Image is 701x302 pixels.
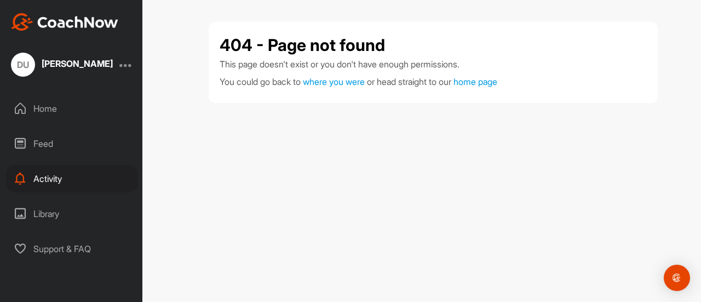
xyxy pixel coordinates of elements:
[303,76,365,87] span: where you were
[11,13,118,31] img: CoachNow
[6,235,137,263] div: Support & FAQ
[664,265,690,291] div: Open Intercom Messenger
[6,165,137,192] div: Activity
[220,33,385,58] h1: 404 - Page not found
[6,130,137,157] div: Feed
[6,200,137,227] div: Library
[220,75,647,88] p: You could go back to or head straight to our
[6,95,137,122] div: Home
[11,53,35,77] div: DU
[220,58,647,71] p: This page doesn't exist or you don't have enough permissions.
[453,76,497,87] a: home page
[42,59,113,68] div: [PERSON_NAME]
